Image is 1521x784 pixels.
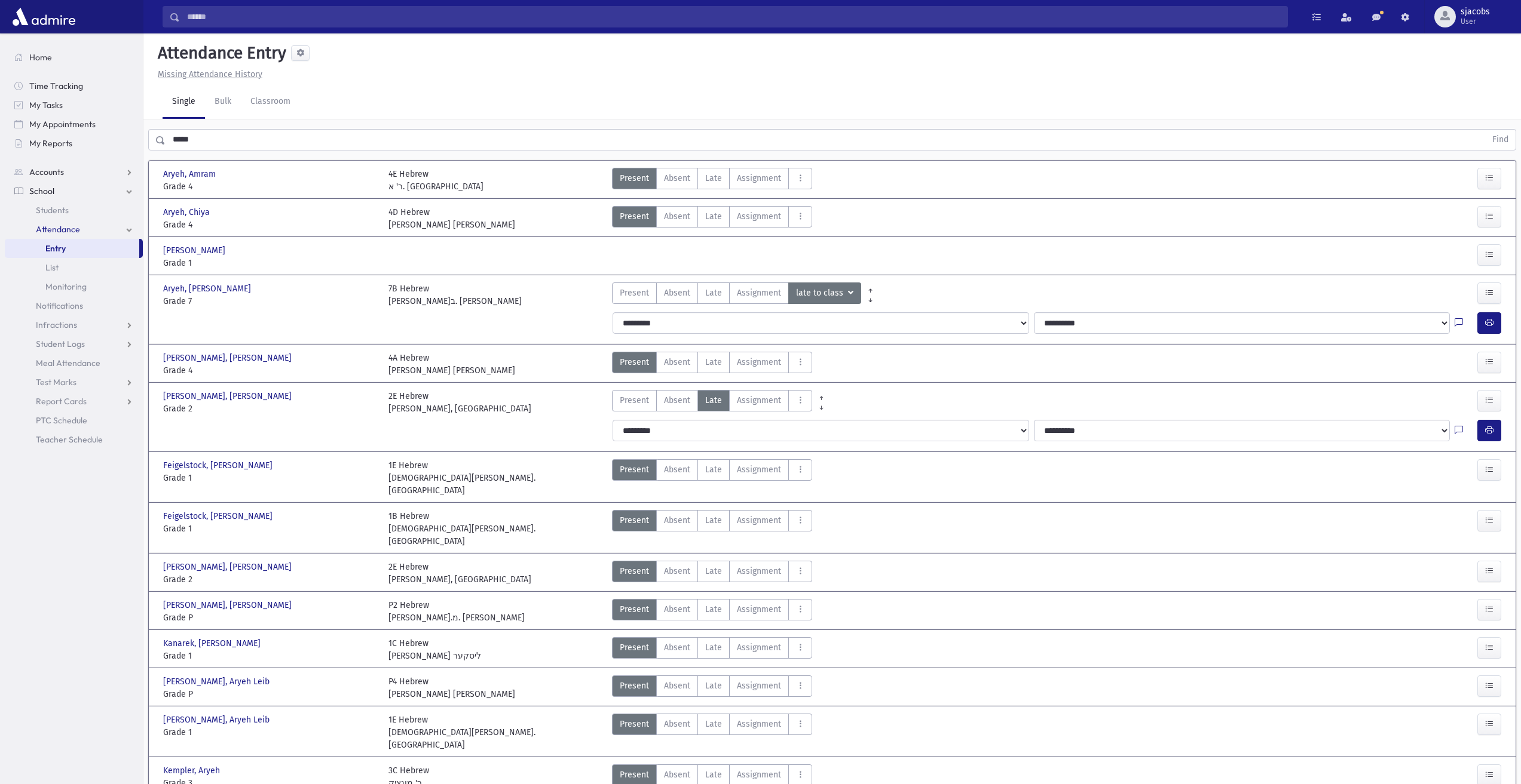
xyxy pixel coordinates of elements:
[705,463,722,476] span: Late
[620,210,649,223] span: Present
[36,319,77,330] span: Infractions
[620,172,649,185] span: Present
[796,287,846,300] span: late to class
[163,364,377,377] span: Grade 4
[737,172,781,185] span: Assignment
[5,182,143,201] a: School
[5,115,143,134] a: My Appointments
[388,390,531,415] div: 2E Hebrew [PERSON_NAME], [GEOGRAPHIC_DATA]
[737,210,781,223] span: Assignment
[36,300,83,311] span: Notifications
[737,356,781,368] span: Assignment
[620,287,649,299] span: Present
[163,282,253,295] span: Aryeh, [PERSON_NAME]
[5,373,143,392] a: Test Marks
[737,287,781,299] span: Assignment
[163,714,272,726] span: [PERSON_NAME], Aryeh Leib
[5,392,143,411] a: Report Cards
[705,356,722,368] span: Late
[163,295,377,308] span: Grade 7
[737,463,781,476] span: Assignment
[705,172,722,185] span: Late
[163,611,377,624] span: Grade P
[163,675,272,688] span: [PERSON_NAME], Aryeh Leib
[664,514,690,527] span: Absent
[612,714,812,751] div: AttTypes
[163,219,377,231] span: Grade 4
[664,641,690,654] span: Absent
[29,138,72,149] span: My Reports
[5,201,143,220] a: Students
[163,726,377,739] span: Grade 1
[29,52,52,63] span: Home
[5,239,139,258] a: Entry
[163,206,212,219] span: Aryeh, Chiya
[612,459,812,497] div: AttTypes
[163,244,228,257] span: [PERSON_NAME]
[5,430,143,449] a: Teacher Schedule
[5,48,143,67] a: Home
[45,243,66,254] span: Entry
[163,459,275,472] span: Feigelstock, [PERSON_NAME]
[705,680,722,692] span: Late
[705,287,722,299] span: Late
[5,258,143,277] a: List
[737,718,781,730] span: Assignment
[241,85,300,119] a: Classroom
[388,510,602,548] div: 1B Hebrew [DEMOGRAPHIC_DATA][PERSON_NAME]. [GEOGRAPHIC_DATA]
[36,377,76,388] span: Test Marks
[5,134,143,153] a: My Reports
[163,522,377,535] span: Grade 1
[620,514,649,527] span: Present
[664,718,690,730] span: Absent
[36,205,69,216] span: Students
[5,162,143,182] a: Accounts
[36,358,100,368] span: Meal Attendance
[158,69,262,79] u: Missing Attendance History
[705,718,722,730] span: Late
[5,315,143,334] a: Infractions
[388,206,515,231] div: 4D Hebrew [PERSON_NAME] [PERSON_NAME]
[29,186,54,196] span: School
[1461,7,1490,17] span: sjacobs
[163,352,294,364] span: [PERSON_NAME], [PERSON_NAME]
[388,168,483,193] div: 4E Hebrew ר' א. [GEOGRAPHIC_DATA]
[1485,130,1516,150] button: Find
[388,637,481,662] div: 1C Hebrew [PERSON_NAME] ליסקער
[5,353,143,373] a: Meal Attendance
[612,561,812,586] div: AttTypes
[620,768,649,781] span: Present
[163,637,263,650] span: Kanarek, [PERSON_NAME]
[664,603,690,616] span: Absent
[163,688,377,700] span: Grade P
[1461,17,1490,26] span: User
[388,459,602,497] div: 1E Hebrew [DEMOGRAPHIC_DATA][PERSON_NAME]. [GEOGRAPHIC_DATA]
[29,167,64,177] span: Accounts
[737,680,781,692] span: Assignment
[36,224,80,235] span: Attendance
[5,334,143,353] a: Student Logs
[705,394,722,407] span: Late
[620,565,649,577] span: Present
[388,561,531,586] div: 2E Hebrew [PERSON_NAME], [GEOGRAPHIC_DATA]
[705,514,722,527] span: Late
[163,573,377,586] span: Grade 2
[664,172,690,185] span: Absent
[705,565,722,577] span: Late
[705,210,722,223] span: Late
[612,675,812,700] div: AttTypes
[737,641,781,654] span: Assignment
[620,641,649,654] span: Present
[163,168,218,180] span: Aryeh, Amram
[180,6,1287,27] input: Search
[737,603,781,616] span: Assignment
[36,339,85,349] span: Student Logs
[664,565,690,577] span: Absent
[163,650,377,662] span: Grade 1
[612,510,812,548] div: AttTypes
[29,100,63,110] span: My Tasks
[153,43,286,63] h5: Attendance Entry
[705,768,722,781] span: Late
[5,296,143,315] a: Notifications
[163,402,377,415] span: Grade 2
